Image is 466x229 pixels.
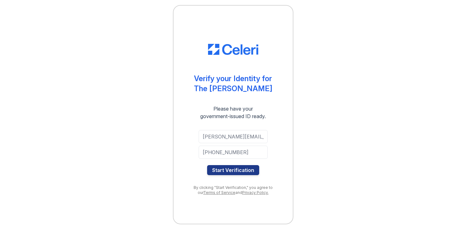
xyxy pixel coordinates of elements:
div: By clicking "Start Verification," you agree to our and [186,185,280,195]
a: Privacy Policy. [242,190,269,195]
img: CE_Logo_Blue-a8612792a0a2168367f1c8372b55b34899dd931a85d93a1a3d3e32e68fde9ad4.png [208,44,258,55]
input: Phone [199,146,268,159]
input: Email [199,130,268,143]
div: Please have your government-issued ID ready. [189,105,277,120]
a: Terms of Service [203,190,235,195]
div: Verify your Identity for The [PERSON_NAME] [194,74,272,94]
button: Start Verification [207,165,259,175]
